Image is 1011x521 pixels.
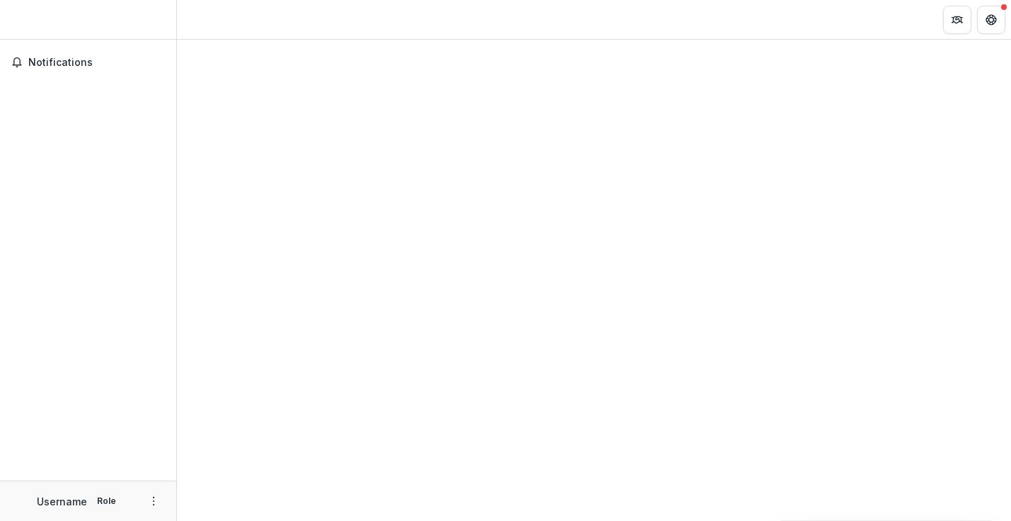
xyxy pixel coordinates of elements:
button: Partners [943,6,971,34]
button: More [145,493,162,510]
button: Notifications [6,51,171,74]
p: Role [93,495,120,508]
span: Notifications [28,57,165,69]
button: Get Help [977,6,1005,34]
p: Username [37,494,87,509]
